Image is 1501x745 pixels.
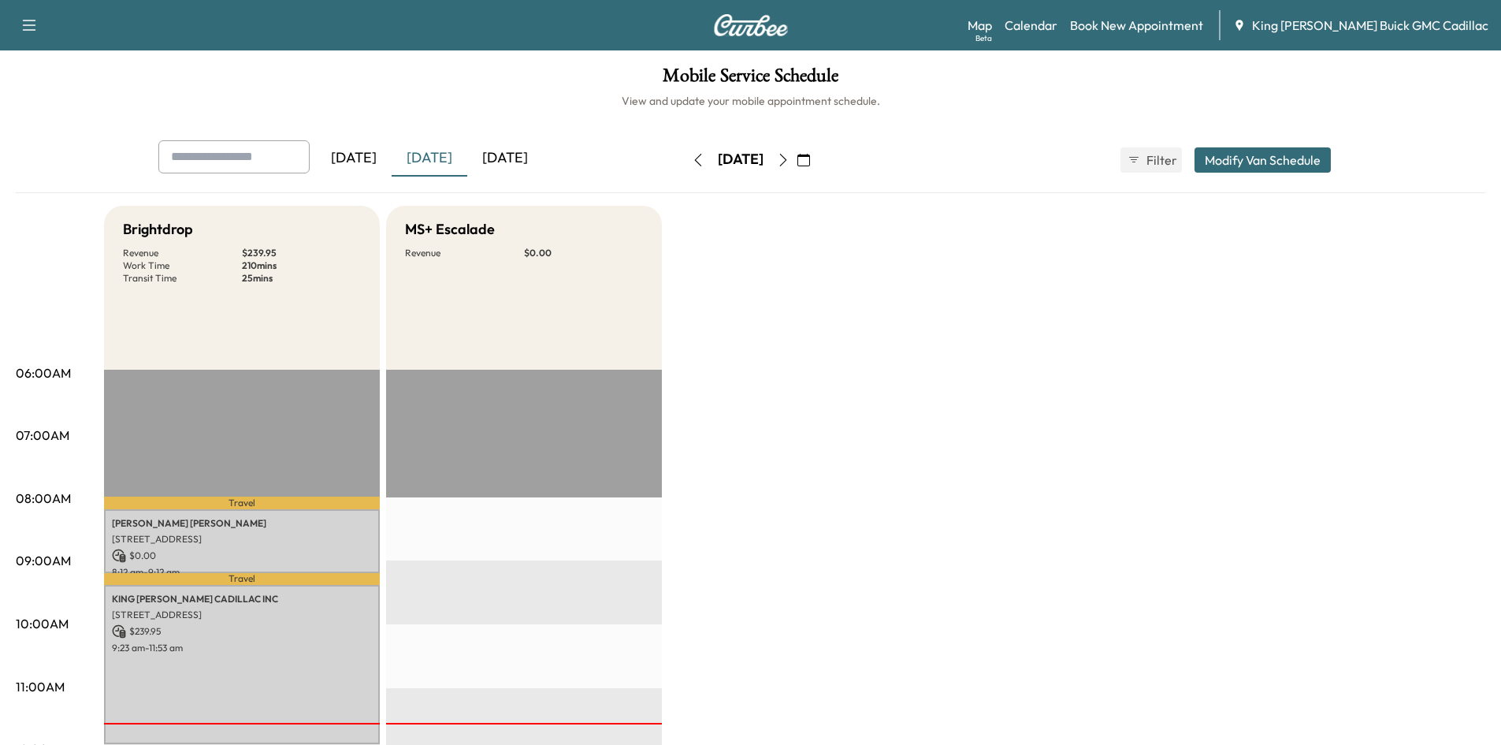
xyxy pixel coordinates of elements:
[316,140,392,177] div: [DATE]
[123,218,193,240] h5: Brightdrop
[405,218,495,240] h5: MS+ Escalade
[112,533,372,546] p: [STREET_ADDRESS]
[242,247,361,259] p: $ 239.95
[112,642,372,654] p: 9:23 am - 11:53 am
[16,551,71,570] p: 09:00AM
[975,32,992,44] div: Beta
[112,517,372,530] p: [PERSON_NAME] [PERSON_NAME]
[968,16,992,35] a: MapBeta
[112,566,372,579] p: 8:12 am - 9:12 am
[405,247,524,259] p: Revenue
[524,247,643,259] p: $ 0.00
[242,259,361,272] p: 210 mins
[16,93,1485,109] h6: View and update your mobile appointment schedule.
[16,363,71,382] p: 06:00AM
[1146,151,1175,169] span: Filter
[1252,16,1488,35] span: King [PERSON_NAME] Buick GMC Cadillac
[104,573,380,585] p: Travel
[16,677,65,696] p: 11:00AM
[242,272,361,285] p: 25 mins
[392,140,467,177] div: [DATE]
[123,259,242,272] p: Work Time
[16,426,69,445] p: 07:00AM
[16,66,1485,93] h1: Mobile Service Schedule
[1005,16,1057,35] a: Calendar
[16,614,69,633] p: 10:00AM
[718,150,764,169] div: [DATE]
[467,140,543,177] div: [DATE]
[1070,16,1203,35] a: Book New Appointment
[123,247,242,259] p: Revenue
[112,549,372,563] p: $ 0.00
[1120,147,1182,173] button: Filter
[112,624,372,639] p: $ 239.95
[112,593,372,605] p: KING [PERSON_NAME] CADILLAC INC
[112,609,372,621] p: [STREET_ADDRESS]
[16,489,71,508] p: 08:00AM
[123,272,242,285] p: Transit Time
[713,14,789,36] img: Curbee Logo
[104,497,380,509] p: Travel
[1194,147,1331,173] button: Modify Van Schedule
